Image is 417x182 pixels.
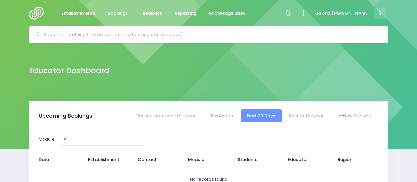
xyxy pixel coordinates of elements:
a: Establishments [56,7,101,20]
a: Rest of the year [283,109,330,122]
label: Module: [39,136,56,143]
span: [PERSON_NAME] [332,10,370,17]
a: Knowledge Base [204,7,251,20]
span: Kia ora, [314,10,331,17]
a: This Month [203,109,239,122]
span: Knowledge Base [209,10,245,17]
span: Establishments [61,10,95,17]
span: Feedback [140,10,162,17]
a: Reporting [169,7,202,20]
button: All [59,133,146,146]
span: Reporting [175,10,196,17]
span: Region [338,156,374,163]
div: All [64,136,138,143]
img: Logo [29,7,48,20]
input: Search for anything (like establishments, bookings, or feedback) [44,30,379,40]
a: Next 30 Days [241,109,282,122]
span: Bookings [108,10,128,17]
h3: Upcoming Bookings [39,113,92,119]
a: Previous bookings this year [130,109,202,122]
a: New Booking [331,109,377,122]
span: Module [188,156,224,163]
a: Bookings [103,7,133,20]
a: Feedback [135,7,167,20]
h2: Educator Dashboard [29,66,109,75]
span: R [374,8,386,19]
span: Contact [138,156,174,163]
span: Establishment [88,156,124,163]
span: Date [39,156,75,163]
span: Students [238,156,274,163]
span: Educator [288,156,324,163]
